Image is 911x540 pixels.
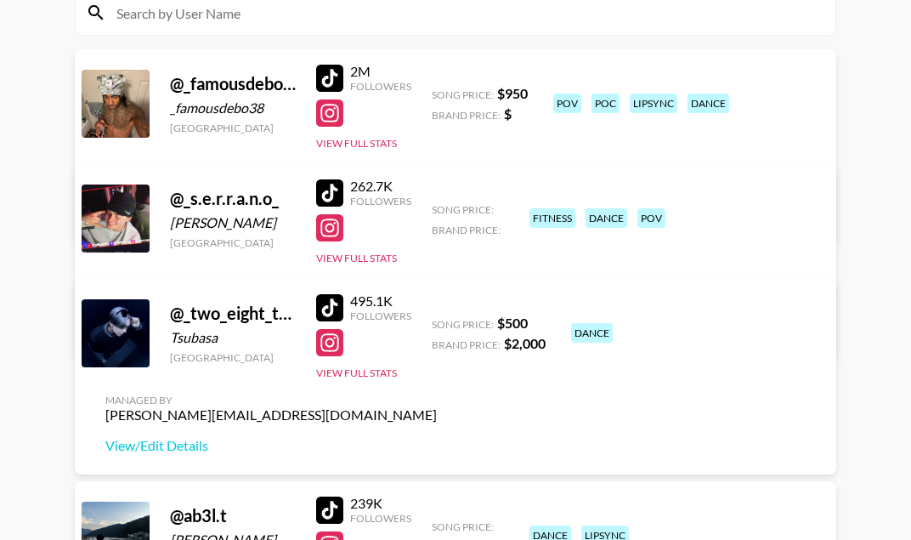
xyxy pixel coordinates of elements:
[432,224,501,236] span: Brand Price:
[591,94,620,113] div: poc
[529,208,575,228] div: fitness
[350,495,411,512] div: 239K
[350,63,411,80] div: 2M
[105,406,437,423] div: [PERSON_NAME][EMAIL_ADDRESS][DOMAIN_NAME]
[170,329,296,346] div: Tsubasa
[170,99,296,117] div: _famousdebo38
[350,512,411,525] div: Followers
[504,105,512,122] strong: $
[316,252,397,264] button: View Full Stats
[350,178,411,195] div: 262.7K
[105,437,437,454] a: View/Edit Details
[497,315,528,331] strong: $ 500
[553,94,581,113] div: pov
[105,394,437,406] div: Managed By
[432,109,501,122] span: Brand Price:
[170,122,296,134] div: [GEOGRAPHIC_DATA]
[432,88,494,101] span: Song Price:
[497,85,528,101] strong: $ 950
[637,208,665,228] div: pov
[170,214,296,231] div: [PERSON_NAME]
[586,208,627,228] div: dance
[316,137,397,150] button: View Full Stats
[630,94,677,113] div: lipsync
[571,323,613,343] div: dance
[170,236,296,249] div: [GEOGRAPHIC_DATA]
[504,335,546,351] strong: $ 2,000
[350,195,411,207] div: Followers
[350,310,411,322] div: Followers
[432,318,494,331] span: Song Price:
[350,293,411,310] div: 495.1K
[432,203,494,216] span: Song Price:
[350,80,411,93] div: Followers
[170,351,296,364] div: [GEOGRAPHIC_DATA]
[432,520,494,533] span: Song Price:
[170,303,296,324] div: @ _two_eight_three_
[170,188,296,209] div: @ _s.e.r.r.a.n.o_
[687,94,729,113] div: dance
[432,338,501,351] span: Brand Price:
[316,367,397,379] button: View Full Stats
[170,73,296,94] div: @ _famousdebo38
[170,505,296,526] div: @ ab3l.t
